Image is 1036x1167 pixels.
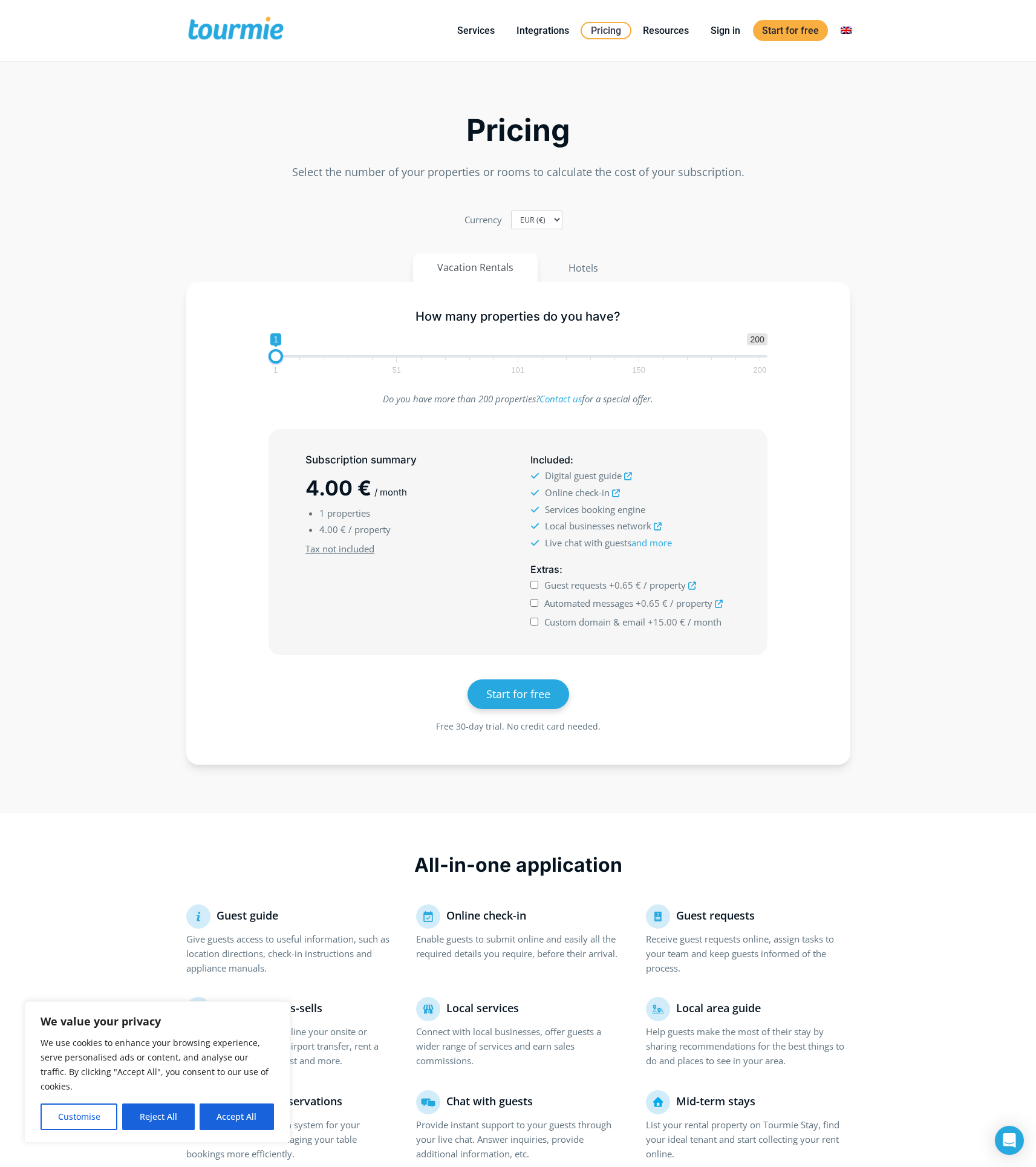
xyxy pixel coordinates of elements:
[581,22,631,39] a: Pricing
[272,367,279,373] span: 1
[646,1024,850,1068] p: Help guests make the most of their stay by sharing recommendations for the best things to do and ...
[305,453,505,468] h5: Subscription summary
[270,333,281,345] span: 1
[676,908,755,923] span: Guest requests
[446,1094,533,1108] span: Chat with guests
[416,932,621,961] p: Enable guests to submit online and easily all the required details you require, before their arri...
[446,1001,519,1015] span: Local services
[530,562,730,577] h5: :
[753,20,828,41] a: Start for free
[688,616,722,628] span: / month
[670,597,712,609] span: / property
[995,1126,1024,1155] div: Open Intercom Messenger
[747,333,767,345] span: 200
[544,579,607,591] span: Guest requests
[416,1117,621,1161] p: Provide instant support to your guests through your live chat. Answer inquiries, provide addition...
[468,679,569,709] a: Start for free
[646,932,850,975] p: Receive guest requests online, assign tasks to your team and keep guests informed of the process.
[631,537,672,549] a: and more
[752,367,769,373] span: 200
[545,486,610,499] span: Online check-in
[545,503,645,515] span: Services booking engine
[305,476,371,500] span: 4.00 €
[414,853,622,877] span: All-in-one application
[646,1117,850,1161] p: List your rental property on Tourmie Stay, find your ideal tenant and start collecting your rent ...
[676,1094,755,1108] span: Mid-term stays
[436,721,601,732] span: Free 30-day trial. No credit card needed.
[634,23,698,38] a: Resources
[200,1103,274,1130] button: Accept All
[545,520,651,532] span: Local businesses network
[609,579,641,591] span: +0.65 €
[464,212,502,228] label: Currency
[269,391,767,407] p: Do you have more than 200 properties? for a special offer.
[530,563,559,575] span: Extras
[327,507,370,519] span: properties
[648,616,685,628] span: +15.00 €
[539,393,582,405] a: Contact us
[416,1024,621,1068] p: Connect with local businesses, offer guests a wider range of services and earn sales commissions.
[41,1103,117,1130] button: Customise
[41,1014,274,1028] p: We value your privacy
[530,454,570,466] span: Included
[545,469,622,482] span: Digital guest guide
[507,23,578,38] a: Integrations
[544,616,645,628] span: Custom domain & email
[636,597,668,609] span: +0.65 €
[413,253,538,282] button: Vacation Rentals
[122,1103,194,1130] button: Reject All
[41,1036,274,1094] p: We use cookies to enhance your browsing experience, serve personalised ads or content, and analys...
[486,687,550,701] span: Start for free
[319,507,325,519] span: 1
[186,932,391,975] p: Give guests access to useful information, such as location directions, check-in instructions and ...
[391,367,403,373] span: 51
[305,543,374,555] u: Tax not included
[319,523,346,535] span: 4.00 €
[186,116,850,145] h2: Pricing
[348,523,391,535] span: / property
[702,23,749,38] a: Sign in
[530,453,730,468] h5: :
[630,367,647,373] span: 150
[269,309,767,324] h5: How many properties do you have?
[544,253,623,283] button: Hotels
[217,908,278,923] span: Guest guide
[643,579,686,591] span: / property
[545,537,672,549] span: Live chat with guests
[448,23,504,38] a: Services
[186,164,850,180] p: Select the number of your properties or rooms to calculate the cost of your subscription.
[676,1001,761,1015] span: Local area guide
[446,908,526,923] span: Online check-in
[544,597,633,609] span: Automated messages
[374,486,407,498] span: / month
[509,367,526,373] span: 101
